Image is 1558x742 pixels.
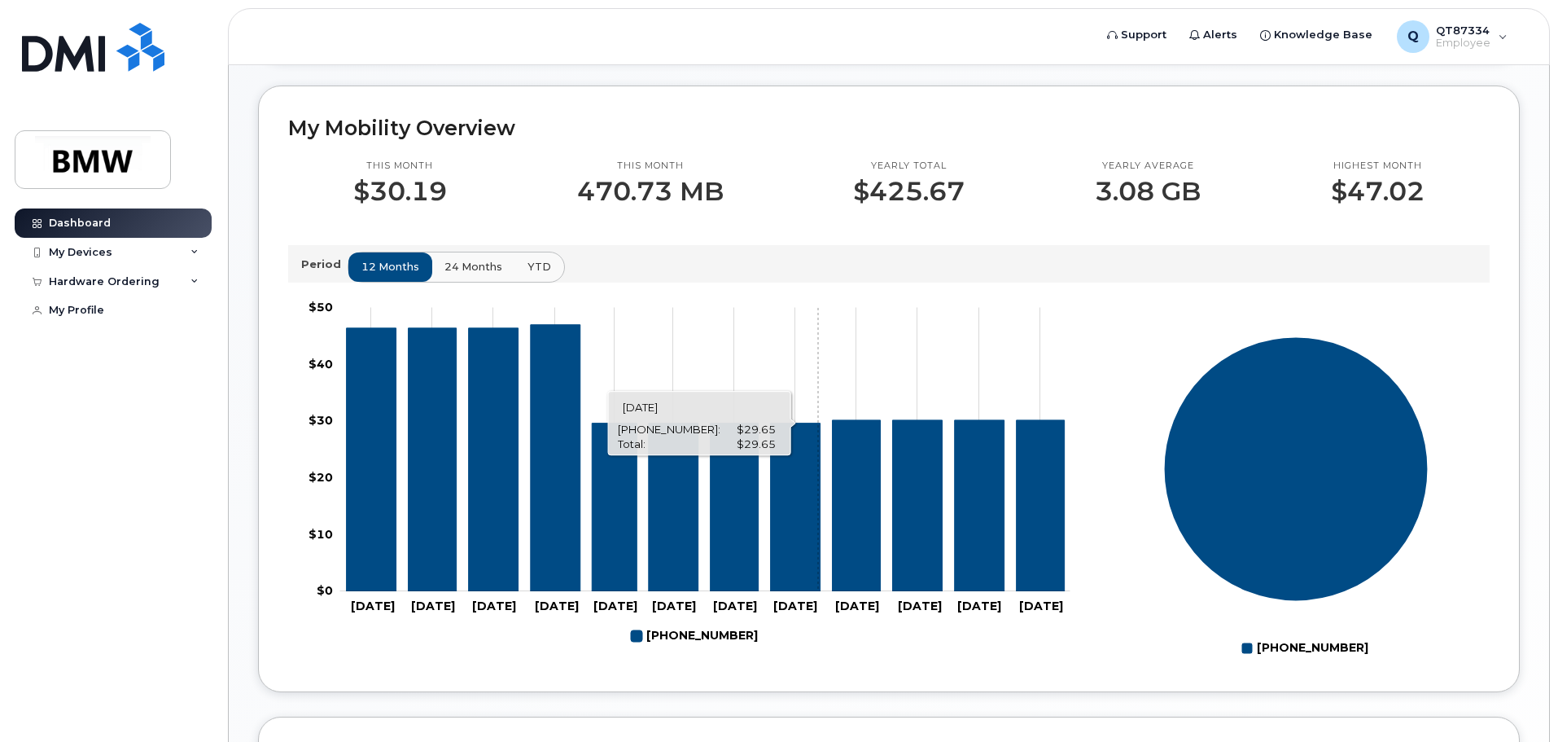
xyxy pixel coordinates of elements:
[1241,634,1368,662] g: Legend
[1385,20,1519,53] div: QT87334
[301,257,348,272] p: Period
[309,526,333,541] tspan: $10
[1274,27,1372,43] span: Knowledge Base
[309,413,333,428] tspan: $30
[853,160,965,173] p: Yearly total
[1487,671,1546,730] iframe: Messenger Launcher
[411,599,455,613] tspan: [DATE]
[577,177,724,206] p: 470.73 MB
[898,599,942,613] tspan: [DATE]
[1019,599,1063,613] tspan: [DATE]
[444,259,502,274] span: 24 months
[1436,24,1490,37] span: QT87334
[652,599,696,613] tspan: [DATE]
[1178,19,1249,51] a: Alerts
[353,160,447,173] p: This month
[593,599,637,613] tspan: [DATE]
[309,300,333,314] tspan: $50
[1095,160,1201,173] p: Yearly average
[577,160,724,173] p: This month
[1331,177,1425,206] p: $47.02
[1203,27,1237,43] span: Alerts
[351,599,395,613] tspan: [DATE]
[535,599,579,613] tspan: [DATE]
[631,622,758,650] g: 864-765-6115
[1096,19,1178,51] a: Support
[631,622,758,650] g: Legend
[309,300,1070,650] g: Chart
[1121,27,1166,43] span: Support
[835,599,879,613] tspan: [DATE]
[1436,37,1490,50] span: Employee
[347,324,1065,591] g: 864-765-6115
[713,599,757,613] tspan: [DATE]
[957,599,1001,613] tspan: [DATE]
[1407,27,1419,46] span: Q
[1095,177,1201,206] p: 3.08 GB
[1164,336,1429,601] g: Series
[527,259,551,274] span: YTD
[1164,336,1429,661] g: Chart
[317,583,333,598] tspan: $0
[309,356,333,371] tspan: $40
[288,116,1490,140] h2: My Mobility Overview
[472,599,516,613] tspan: [DATE]
[1331,160,1425,173] p: Highest month
[773,599,817,613] tspan: [DATE]
[353,177,447,206] p: $30.19
[309,470,333,485] tspan: $20
[1249,19,1384,51] a: Knowledge Base
[853,177,965,206] p: $425.67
